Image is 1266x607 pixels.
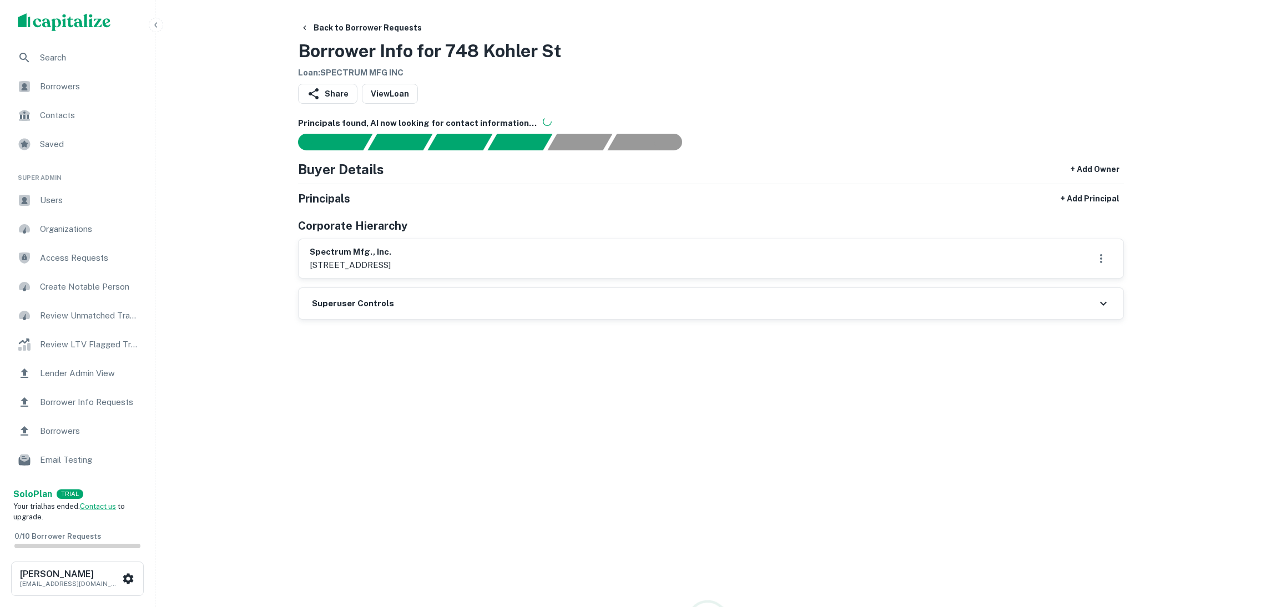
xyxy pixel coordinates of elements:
strong: Solo Plan [13,489,52,499]
div: Documents found, AI parsing details... [427,134,492,150]
span: Review LTV Flagged Transactions [40,338,139,351]
span: Access Requests [40,251,139,265]
div: Principals found, still searching for contact information. This may take time... [547,134,612,150]
button: + Add Owner [1066,159,1124,179]
h5: Principals [298,190,350,207]
li: Super Admin [9,160,146,187]
a: Search [9,44,146,71]
a: Review LTV Flagged Transactions [9,331,146,358]
a: Users [9,187,146,214]
h6: Loan : SPECTRUM MFG INC [298,67,561,79]
iframe: Chat Widget [1210,518,1266,571]
span: Borrower Info Requests [40,396,139,409]
span: Borrowers [40,80,139,93]
span: Contacts [40,109,139,122]
div: TRIAL [57,489,83,499]
a: Access Requests [9,245,146,271]
a: Email Testing [9,447,146,473]
h6: Superuser Controls [312,297,394,310]
h6: spectrum mfg., inc. [310,246,391,259]
a: Contacts [9,102,146,129]
button: Share [298,84,357,104]
a: Organizations [9,216,146,242]
img: capitalize-logo.png [18,13,111,31]
button: + Add Principal [1056,189,1124,209]
a: Borrowers [9,418,146,444]
span: Organizations [40,222,139,236]
h6: [PERSON_NAME] [20,570,120,579]
a: Create Notable Person [9,274,146,300]
span: Create Notable Person [40,280,139,294]
div: Principals found, AI now looking for contact information... [487,134,552,150]
span: Email Testing [40,453,139,467]
a: Lender Admin View [9,360,146,387]
a: Borrowers [9,73,146,100]
span: Lender Admin View [40,367,139,380]
a: Review Unmatched Transactions [9,302,146,329]
span: Search [40,51,139,64]
button: [PERSON_NAME][EMAIL_ADDRESS][DOMAIN_NAME] [11,562,144,596]
h4: Buyer Details [298,159,384,179]
h6: Principals found, AI now looking for contact information... [298,117,1124,130]
p: [EMAIL_ADDRESS][DOMAIN_NAME] [20,579,120,589]
span: Users [40,194,139,207]
button: Back to Borrower Requests [296,18,426,38]
span: Saved [40,138,139,151]
span: Review Unmatched Transactions [40,309,139,322]
a: ViewLoan [362,84,418,104]
h5: Corporate Hierarchy [298,217,407,234]
a: Saved [9,131,146,158]
span: Borrowers [40,424,139,438]
a: Contact us [80,502,116,510]
a: SoloPlan [13,488,52,501]
div: Sending borrower request to AI... [285,134,368,150]
div: Your request is received and processing... [367,134,432,150]
p: [STREET_ADDRESS] [310,259,391,272]
span: Your trial has ended. to upgrade. [13,502,125,522]
h3: Borrower Info for 748 Kohler St [298,38,561,64]
span: 0 / 10 Borrower Requests [14,532,101,540]
div: AI fulfillment process complete. [608,134,695,150]
a: Borrower Info Requests [9,389,146,416]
